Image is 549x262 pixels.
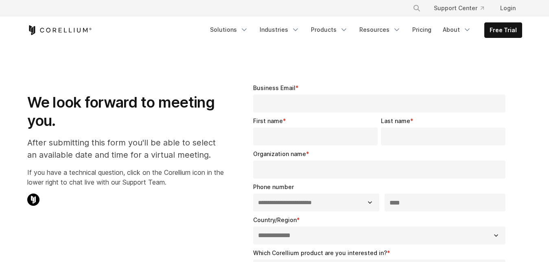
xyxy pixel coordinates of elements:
a: Support Center [427,1,490,15]
span: Country/Region [253,216,297,223]
span: Which Corellium product are you interested in? [253,249,387,256]
span: Organization name [253,150,306,157]
img: Corellium Chat Icon [27,194,39,206]
a: Solutions [205,22,253,37]
h1: We look forward to meeting you. [27,93,224,130]
a: Pricing [407,22,436,37]
div: Navigation Menu [403,1,522,15]
p: If you have a technical question, click on the Corellium icon in the lower right to chat live wit... [27,167,224,187]
a: Corellium Home [27,25,92,35]
a: Industries [255,22,304,37]
span: Business Email [253,84,295,91]
span: Phone number [253,183,294,190]
button: Search [409,1,424,15]
span: Last name [381,117,410,124]
a: Resources [354,22,406,37]
a: Products [306,22,353,37]
p: After submitting this form you'll be able to select an available date and time for a virtual meet... [27,137,224,161]
a: About [438,22,476,37]
span: First name [253,117,283,124]
a: Login [494,1,522,15]
div: Navigation Menu [205,22,522,38]
a: Free Trial [485,23,522,37]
